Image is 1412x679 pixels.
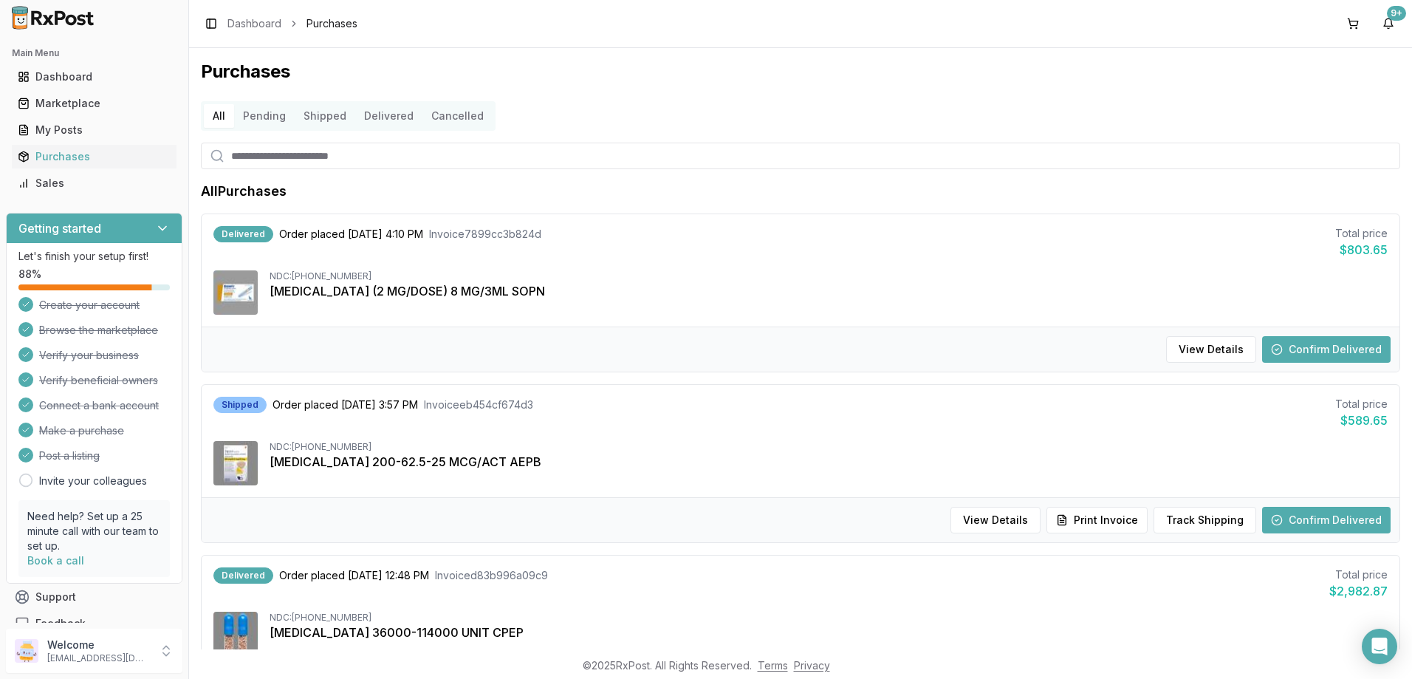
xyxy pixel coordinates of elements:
[6,65,182,89] button: Dashboard
[422,104,493,128] button: Cancelled
[6,145,182,168] button: Purchases
[18,96,171,111] div: Marketplace
[201,60,1400,83] h1: Purchases
[758,659,788,672] a: Terms
[39,398,159,413] span: Connect a bank account
[234,104,295,128] button: Pending
[279,227,423,242] span: Order placed [DATE] 4:10 PM
[27,554,84,567] a: Book a call
[213,567,273,584] div: Delivered
[213,270,258,315] img: Ozempic (2 MG/DOSE) 8 MG/3ML SOPN
[1329,582,1388,600] div: $2,982.87
[35,616,86,631] span: Feedback
[270,441,1388,453] div: NDC: [PHONE_NUMBER]
[47,652,150,664] p: [EMAIL_ADDRESS][DOMAIN_NAME]
[950,507,1041,533] button: View Details
[18,249,170,264] p: Let's finish your setup first!
[1387,6,1406,21] div: 9+
[18,149,171,164] div: Purchases
[270,641,385,668] button: Show2more items
[6,610,182,637] button: Feedback
[47,638,150,652] p: Welcome
[27,509,161,553] p: Need help? Set up a 25 minute call with our team to set up.
[227,16,281,31] a: Dashboard
[6,584,182,610] button: Support
[39,423,124,438] span: Make a purchase
[12,117,176,143] a: My Posts
[1046,507,1148,533] button: Print Invoice
[6,171,182,195] button: Sales
[1329,567,1388,582] div: Total price
[213,612,258,656] img: Creon 36000-114000 UNIT CPEP
[12,64,176,90] a: Dashboard
[270,282,1388,300] div: [MEDICAL_DATA] (2 MG/DOSE) 8 MG/3ML SOPN
[270,612,1388,624] div: NDC: [PHONE_NUMBER]
[15,639,38,663] img: User avatar
[306,16,357,31] span: Purchases
[1335,241,1388,259] div: $803.65
[270,453,1388,471] div: [MEDICAL_DATA] 200-62.5-25 MCG/ACT AEPB
[204,104,234,128] button: All
[424,397,533,412] span: Invoice eb454cf674d3
[270,270,1388,282] div: NDC: [PHONE_NUMBER]
[18,176,171,191] div: Sales
[18,69,171,84] div: Dashboard
[12,47,176,59] h2: Main Menu
[12,90,176,117] a: Marketplace
[12,170,176,197] a: Sales
[39,448,100,463] span: Post a listing
[18,267,41,282] span: 88 %
[213,441,258,485] img: Trelegy Ellipta 200-62.5-25 MCG/ACT AEPB
[1335,412,1388,429] div: $589.65
[39,474,147,488] a: Invite your colleagues
[273,397,418,412] span: Order placed [DATE] 3:57 PM
[1262,336,1391,363] button: Confirm Delivered
[1262,507,1391,533] button: Confirm Delivered
[6,118,182,142] button: My Posts
[18,123,171,137] div: My Posts
[18,219,101,237] h3: Getting started
[12,143,176,170] a: Purchases
[295,104,355,128] button: Shipped
[1154,507,1256,533] button: Track Shipping
[39,298,140,313] span: Create your account
[1335,397,1388,412] div: Total price
[1362,629,1397,664] div: Open Intercom Messenger
[6,6,100,30] img: RxPost Logo
[39,373,158,388] span: Verify beneficial owners
[435,568,548,583] span: Invoice d83b996a09c9
[213,226,273,242] div: Delivered
[39,348,139,363] span: Verify your business
[794,659,830,672] a: Privacy
[429,227,541,242] span: Invoice 7899cc3b824d
[279,568,429,583] span: Order placed [DATE] 12:48 PM
[213,397,267,413] div: Shipped
[1166,336,1256,363] button: View Details
[6,92,182,115] button: Marketplace
[227,16,357,31] nav: breadcrumb
[1335,226,1388,241] div: Total price
[1377,12,1400,35] button: 9+
[355,104,422,128] button: Delivered
[39,323,158,338] span: Browse the marketplace
[270,624,1388,641] div: [MEDICAL_DATA] 36000-114000 UNIT CPEP
[201,181,287,202] h1: All Purchases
